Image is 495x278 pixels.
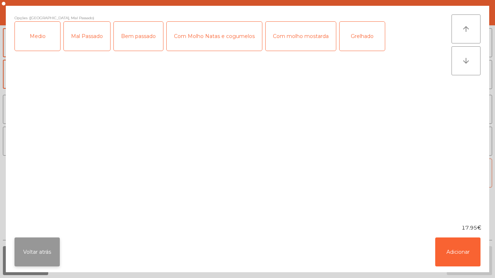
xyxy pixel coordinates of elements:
[340,22,385,51] div: Grelhado
[462,25,470,33] i: arrow_upward
[452,46,481,75] button: arrow_downward
[435,237,481,266] button: Adicionar
[462,56,470,65] i: arrow_downward
[14,14,28,21] span: Opções
[167,22,262,51] div: Com Molho Natas e cogumelos
[15,22,60,51] div: Medio
[452,14,481,43] button: arrow_upward
[64,22,110,51] div: Mal Passado
[266,22,336,51] div: Com molho mostarda
[114,22,163,51] div: Bem passado
[6,224,489,232] div: 17.95€
[29,14,94,21] span: ([GEOGRAPHIC_DATA], Mal Passado)
[14,237,60,266] button: Voltar atrás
